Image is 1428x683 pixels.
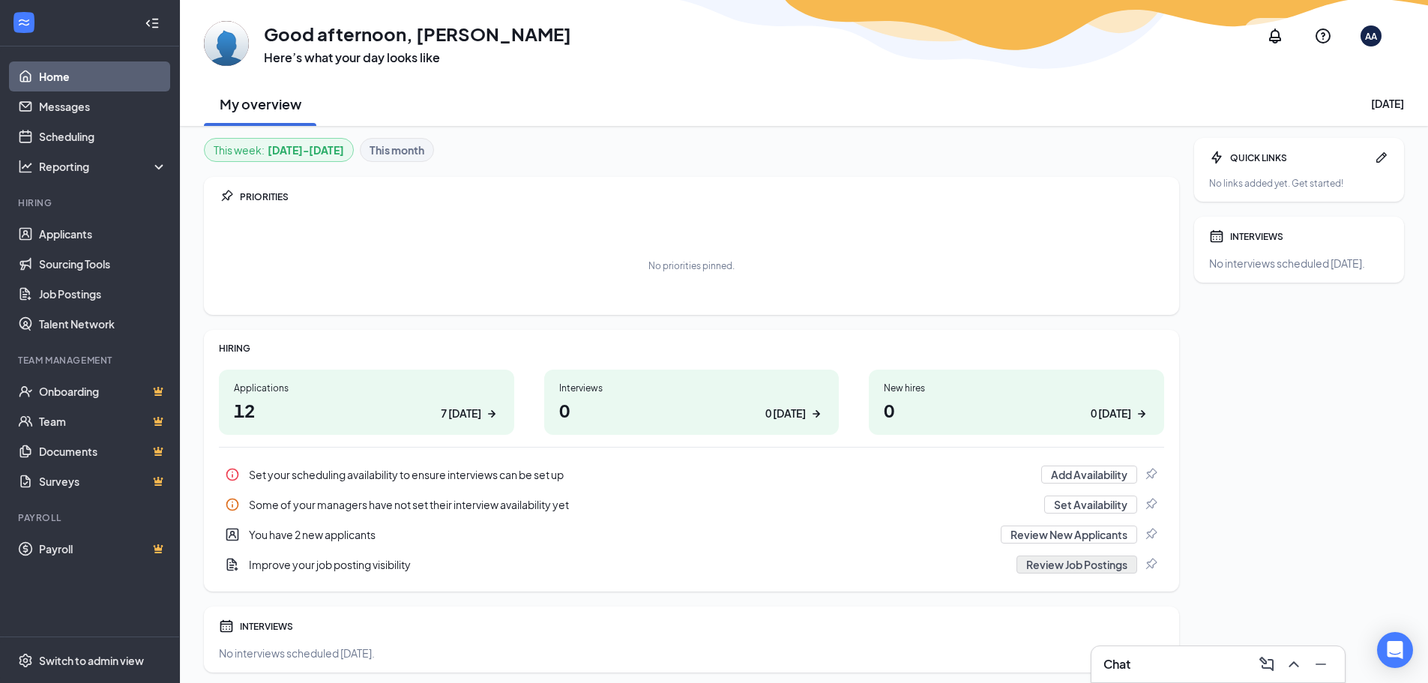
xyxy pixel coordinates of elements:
div: Interviews [559,382,825,394]
svg: ArrowRight [809,406,824,421]
svg: Minimize [1312,655,1330,673]
a: OnboardingCrown [39,376,167,406]
svg: Pin [1143,527,1158,542]
a: Home [39,61,167,91]
div: Open Intercom Messenger [1377,632,1413,668]
a: Sourcing Tools [39,249,167,279]
h1: Good afternoon, [PERSON_NAME] [264,21,571,46]
img: Andrew Atchison [204,21,249,66]
svg: Bolt [1209,150,1224,165]
a: DocumentAddImprove your job posting visibilityReview Job PostingsPin [219,550,1164,580]
div: Applications [234,382,499,394]
svg: ComposeMessage [1258,655,1276,673]
button: Minimize [1309,652,1333,676]
svg: WorkstreamLogo [16,15,31,30]
svg: Calendar [1209,229,1224,244]
div: AA [1365,30,1377,43]
a: Applicants [39,219,167,249]
div: No links added yet. Get started! [1209,177,1389,190]
div: Some of your managers have not set their interview availability yet [249,497,1035,512]
a: UserEntityYou have 2 new applicantsReview New ApplicantsPin [219,520,1164,550]
svg: QuestionInfo [1314,27,1332,45]
div: [DATE] [1371,96,1404,111]
a: TeamCrown [39,406,167,436]
a: InfoSet your scheduling availability to ensure interviews can be set upAdd AvailabilityPin [219,460,1164,490]
div: QUICK LINKS [1230,151,1368,164]
svg: Pin [219,189,234,204]
div: Set your scheduling availability to ensure interviews can be set up [219,460,1164,490]
div: Set your scheduling availability to ensure interviews can be set up [249,467,1032,482]
div: Switch to admin view [39,653,144,668]
svg: DocumentAdd [225,557,240,572]
div: You have 2 new applicants [219,520,1164,550]
div: 0 [DATE] [765,406,806,421]
div: INTERVIEWS [1230,230,1389,243]
div: No priorities pinned. [648,259,735,272]
svg: Analysis [18,159,33,174]
div: 0 [DATE] [1091,406,1131,421]
svg: Pin [1143,557,1158,572]
b: [DATE] - [DATE] [268,142,344,158]
div: You have 2 new applicants [249,527,992,542]
a: Messages [39,91,167,121]
div: This week : [214,142,344,158]
svg: Info [225,497,240,512]
button: Review Job Postings [1016,556,1137,574]
div: Improve your job posting visibility [219,550,1164,580]
div: Improve your job posting visibility [249,557,1007,572]
div: INTERVIEWS [240,620,1164,633]
h3: Here’s what your day looks like [264,49,571,66]
svg: Collapse [145,16,160,31]
svg: ChevronUp [1285,655,1303,673]
div: PRIORITIES [240,190,1164,203]
svg: Calendar [219,619,234,634]
button: Review New Applicants [1001,526,1137,544]
h1: 0 [884,397,1149,423]
a: InfoSome of your managers have not set their interview availability yetSet AvailabilityPin [219,490,1164,520]
svg: ArrowRight [484,406,499,421]
button: ComposeMessage [1255,652,1279,676]
div: Team Management [18,354,164,367]
svg: ArrowRight [1134,406,1149,421]
b: This month [370,142,424,158]
a: SurveysCrown [39,466,167,496]
svg: Pen [1374,150,1389,165]
svg: UserEntity [225,527,240,542]
div: 7 [DATE] [441,406,481,421]
a: Talent Network [39,309,167,339]
a: New hires00 [DATE]ArrowRight [869,370,1164,435]
button: Add Availability [1041,466,1137,484]
a: Job Postings [39,279,167,309]
a: DocumentsCrown [39,436,167,466]
h3: Chat [1103,656,1130,673]
svg: Info [225,467,240,482]
a: Interviews00 [DATE]ArrowRight [544,370,840,435]
h1: 12 [234,397,499,423]
a: PayrollCrown [39,534,167,564]
svg: Pin [1143,467,1158,482]
h1: 0 [559,397,825,423]
div: No interviews scheduled [DATE]. [1209,256,1389,271]
svg: Pin [1143,497,1158,512]
button: ChevronUp [1282,652,1306,676]
div: HIRING [219,342,1164,355]
h2: My overview [220,94,301,113]
div: Hiring [18,196,164,209]
div: Some of your managers have not set their interview availability yet [219,490,1164,520]
svg: Notifications [1266,27,1284,45]
div: New hires [884,382,1149,394]
svg: Settings [18,653,33,668]
div: No interviews scheduled [DATE]. [219,646,1164,661]
a: Applications127 [DATE]ArrowRight [219,370,514,435]
a: Scheduling [39,121,167,151]
div: Payroll [18,511,164,524]
div: Reporting [39,159,168,174]
button: Set Availability [1044,496,1137,514]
